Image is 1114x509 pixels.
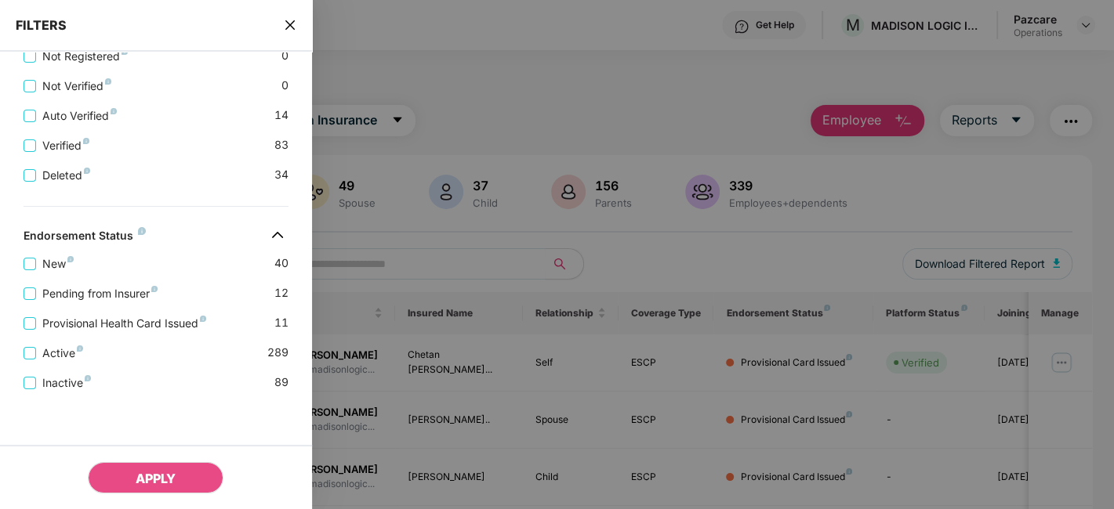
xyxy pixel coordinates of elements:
img: svg+xml;base64,PHN2ZyB4bWxucz0iaHR0cDovL3d3dy53My5vcmcvMjAwMC9zdmciIHdpZHRoPSIzMiIgaGVpZ2h0PSIzMi... [265,222,290,247]
span: Not Verified [36,78,118,95]
img: svg+xml;base64,PHN2ZyB4bWxucz0iaHR0cDovL3d3dy53My5vcmcvMjAwMC9zdmciIHdpZHRoPSI4IiBoZWlnaHQ9IjgiIH... [85,375,91,381]
img: svg+xml;base64,PHN2ZyB4bWxucz0iaHR0cDovL3d3dy53My5vcmcvMjAwMC9zdmciIHdpZHRoPSI4IiBoZWlnaHQ9IjgiIH... [105,78,111,85]
span: 0 [281,77,288,95]
img: svg+xml;base64,PHN2ZyB4bWxucz0iaHR0cDovL3d3dy53My5vcmcvMjAwMC9zdmciIHdpZHRoPSI4IiBoZWlnaHQ9IjgiIH... [151,286,158,292]
span: 40 [274,254,288,273]
img: svg+xml;base64,PHN2ZyB4bWxucz0iaHR0cDovL3d3dy53My5vcmcvMjAwMC9zdmciIHdpZHRoPSI4IiBoZWlnaHQ9IjgiIH... [77,345,83,352]
span: New [36,255,80,273]
img: svg+xml;base64,PHN2ZyB4bWxucz0iaHR0cDovL3d3dy53My5vcmcvMjAwMC9zdmciIHdpZHRoPSI4IiBoZWlnaHQ9IjgiIH... [111,108,117,114]
span: 12 [274,284,288,302]
button: APPLY [88,462,223,493]
span: Pending from Insurer [36,285,164,302]
img: svg+xml;base64,PHN2ZyB4bWxucz0iaHR0cDovL3d3dy53My5vcmcvMjAwMC9zdmciIHdpZHRoPSI4IiBoZWlnaHQ9IjgiIH... [200,316,206,322]
span: 89 [274,374,288,392]
span: 289 [267,344,288,362]
span: APPLY [136,471,176,486]
span: Deleted [36,167,96,184]
span: Active [36,345,89,362]
img: svg+xml;base64,PHN2ZyB4bWxucz0iaHR0cDovL3d3dy53My5vcmcvMjAwMC9zdmciIHdpZHRoPSI4IiBoZWlnaHQ9IjgiIH... [83,138,89,144]
span: 83 [274,136,288,154]
span: Not Registered [36,48,134,65]
span: 14 [274,106,288,125]
span: Auto Verified [36,107,123,125]
img: svg+xml;base64,PHN2ZyB4bWxucz0iaHR0cDovL3d3dy53My5vcmcvMjAwMC9zdmciIHdpZHRoPSI4IiBoZWlnaHQ9IjgiIH... [138,227,146,235]
span: Verified [36,137,96,154]
div: Endorsement Status [24,229,146,247]
img: svg+xml;base64,PHN2ZyB4bWxucz0iaHR0cDovL3d3dy53My5vcmcvMjAwMC9zdmciIHdpZHRoPSI4IiBoZWlnaHQ9IjgiIH... [67,256,74,262]
span: 11 [274,314,288,332]
span: 34 [274,166,288,184]
span: FILTERS [16,17,67,33]
span: Provisional Health Card Issued [36,315,212,332]
img: svg+xml;base64,PHN2ZyB4bWxucz0iaHR0cDovL3d3dy53My5vcmcvMjAwMC9zdmciIHdpZHRoPSI4IiBoZWlnaHQ9IjgiIH... [84,168,90,174]
span: close [284,17,296,33]
span: Inactive [36,374,97,392]
span: 0 [281,47,288,65]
